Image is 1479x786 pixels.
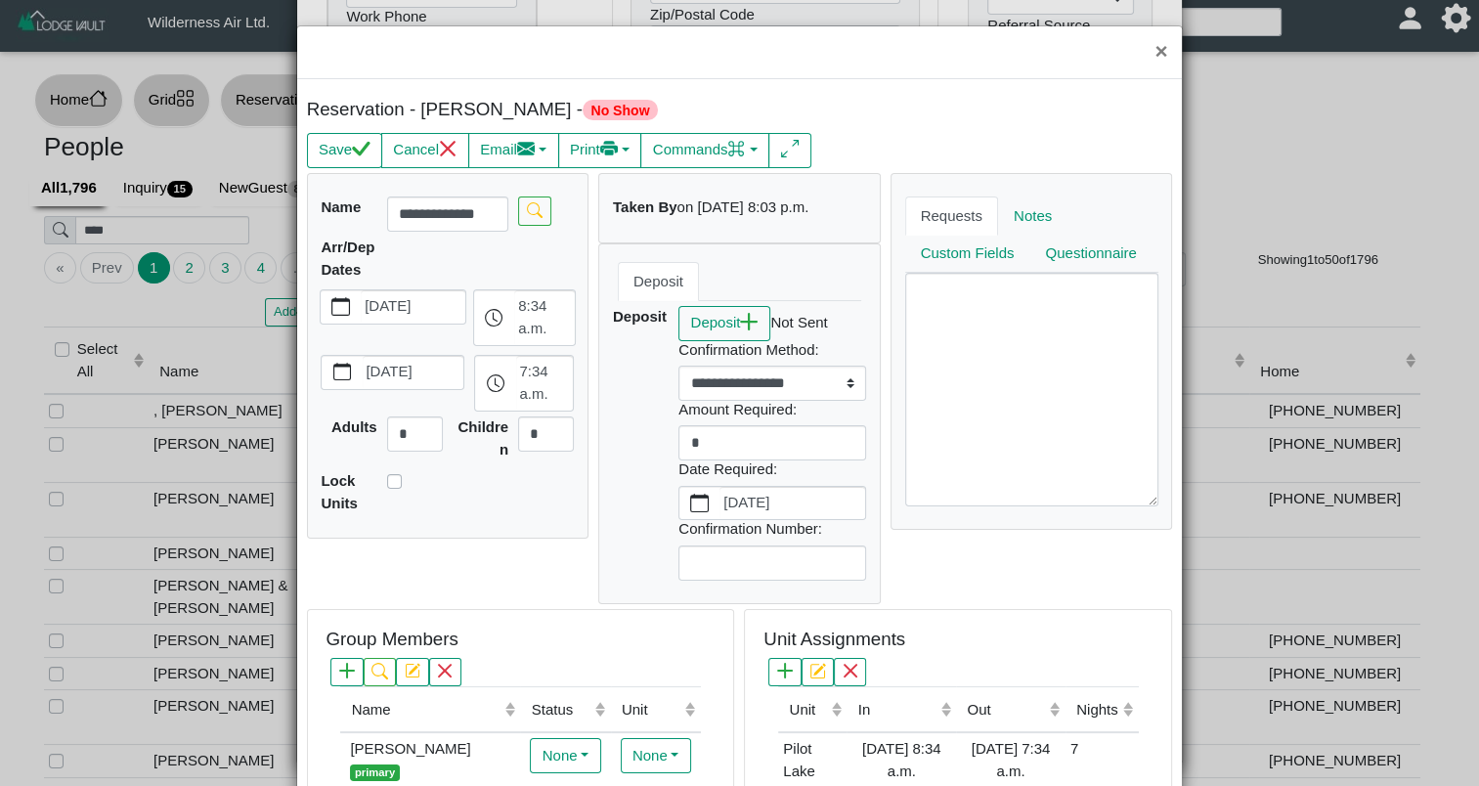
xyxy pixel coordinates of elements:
svg: calendar [333,363,352,381]
a: Deposit [618,262,699,301]
svg: x [843,663,858,678]
svg: printer fill [600,140,619,158]
svg: plus [777,663,793,678]
b: Adults [331,418,377,435]
h5: Group Members [326,629,457,651]
button: calendar [321,290,361,324]
label: [DATE] [719,487,865,520]
button: Printprinter fill [558,133,642,168]
button: calendar [322,356,362,389]
svg: clock [485,309,503,327]
b: Arr/Dep Dates [321,239,374,278]
span: primary [350,764,399,781]
label: 8:34 a.m. [514,290,574,345]
div: Unit [622,699,680,721]
label: 7:34 a.m. [516,356,574,411]
button: Commandscommand [640,133,769,168]
b: Children [457,418,508,458]
button: plus [768,658,801,686]
b: Lock Units [321,472,358,511]
h6: Amount Required: [678,401,866,418]
i: Not Sent [770,314,827,330]
i: on [DATE] 8:03 p.m. [677,198,809,215]
h5: Reservation - [PERSON_NAME] - [307,99,735,121]
b: Deposit [613,308,667,325]
svg: plus [339,663,355,678]
button: x [429,658,461,686]
button: search [518,196,550,225]
button: None [530,738,600,773]
svg: pencil square [405,663,420,678]
div: Unit [789,699,826,721]
button: x [834,658,866,686]
a: Custom Fields [905,235,1030,274]
button: clock [475,356,515,411]
label: [DATE] [361,290,464,324]
button: Savecheck [307,133,382,168]
svg: pencil square [809,663,825,678]
svg: check [352,140,370,158]
svg: x [437,663,453,678]
svg: search [371,663,387,678]
svg: calendar [331,297,350,316]
svg: x [439,140,457,158]
button: calendar [679,487,719,520]
svg: arrows angle expand [781,140,800,158]
b: Name [321,198,361,215]
svg: clock [487,374,505,393]
div: [PERSON_NAME] [345,738,515,782]
button: search [364,658,396,686]
h6: Confirmation Number: [678,520,866,538]
button: pencil square [802,658,834,686]
div: [DATE] 7:34 a.m. [961,738,1061,782]
h6: Date Required: [678,460,866,478]
svg: calendar [690,494,709,512]
button: plus [330,658,363,686]
h5: Unit Assignments [763,629,905,651]
div: Out [967,699,1044,721]
button: arrows angle expand [768,133,810,168]
div: Status [532,699,590,721]
button: clock [474,290,514,345]
button: Depositplus [678,306,770,341]
a: Notes [998,196,1067,236]
svg: command [727,140,746,158]
div: Nights [1076,699,1118,721]
div: In [858,699,935,721]
svg: envelope fill [517,140,536,158]
svg: plus [740,313,759,331]
button: pencil square [396,658,428,686]
button: Emailenvelope fill [468,133,559,168]
div: [DATE] 8:34 a.m. [851,738,951,782]
svg: search [527,202,543,218]
button: Close [1140,26,1182,78]
a: Requests [905,196,998,236]
a: Questionnaire [1029,235,1152,274]
button: Cancelx [381,133,469,168]
label: [DATE] [363,356,464,389]
h6: Confirmation Method: [678,341,866,359]
div: Name [352,699,500,721]
b: Taken By [613,198,677,215]
button: None [621,738,691,773]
